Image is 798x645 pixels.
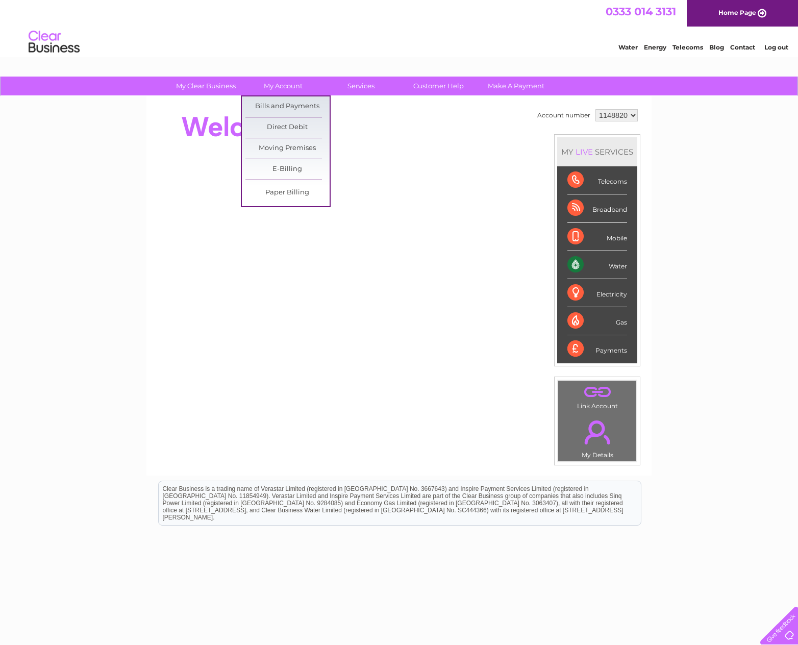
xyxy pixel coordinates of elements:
a: Blog [709,43,724,51]
td: My Details [558,412,637,462]
a: Direct Debit [245,117,330,138]
div: Electricity [567,279,627,307]
a: Services [319,77,403,95]
a: Moving Premises [245,138,330,159]
a: Bills and Payments [245,96,330,117]
div: Broadband [567,194,627,222]
a: Contact [730,43,755,51]
a: Paper Billing [245,183,330,203]
a: Energy [644,43,666,51]
a: My Clear Business [164,77,248,95]
a: E-Billing [245,159,330,180]
a: Customer Help [396,77,481,95]
a: Water [618,43,638,51]
a: Log out [764,43,788,51]
div: LIVE [573,147,595,157]
img: logo.png [28,27,80,58]
div: Mobile [567,223,627,251]
td: Account number [535,107,593,124]
div: Telecoms [567,166,627,194]
a: . [561,414,634,450]
div: Clear Business is a trading name of Verastar Limited (registered in [GEOGRAPHIC_DATA] No. 3667643... [159,6,641,49]
a: Telecoms [672,43,703,51]
a: . [561,383,634,401]
div: Gas [567,307,627,335]
a: 0333 014 3131 [606,5,676,18]
a: Make A Payment [474,77,558,95]
div: MY SERVICES [557,137,637,166]
a: My Account [241,77,326,95]
div: Water [567,251,627,279]
td: Link Account [558,380,637,412]
div: Payments [567,335,627,363]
